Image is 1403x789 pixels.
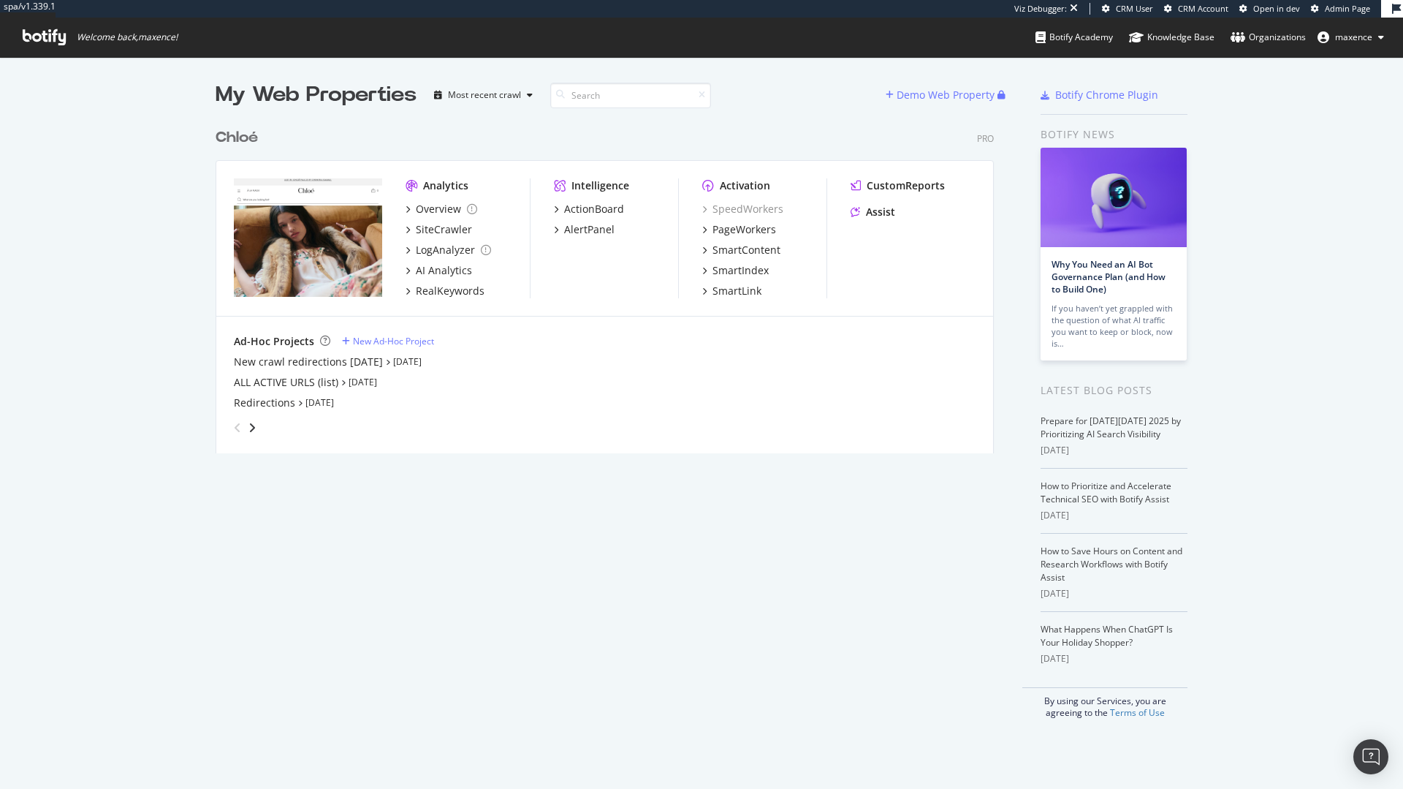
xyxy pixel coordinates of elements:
div: Latest Blog Posts [1041,382,1187,399]
a: Terms of Use [1110,706,1165,719]
a: ActionBoard [554,202,624,216]
div: If you haven’t yet grappled with the question of what AI traffic you want to keep or block, now is… [1052,303,1176,350]
div: By using our Services, you are agreeing to the [1022,687,1187,719]
a: Knowledge Base [1129,18,1214,57]
a: Demo Web Property [886,88,997,101]
div: AI Analytics [416,263,472,278]
a: Botify Chrome Plugin [1041,88,1158,102]
div: SmartIndex [712,263,769,278]
a: Organizations [1231,18,1306,57]
button: Most recent crawl [428,83,539,107]
div: Overview [416,202,461,216]
input: Search [550,83,711,108]
a: Chloé [216,127,264,148]
a: CRM User [1102,3,1153,15]
div: CustomReports [867,178,945,193]
div: Analytics [423,178,468,193]
a: How to Save Hours on Content and Research Workflows with Botify Assist [1041,545,1182,584]
a: New Ad-Hoc Project [342,335,434,347]
div: Organizations [1231,30,1306,45]
div: ActionBoard [564,202,624,216]
a: Open in dev [1239,3,1300,15]
a: SmartLink [702,284,761,298]
span: CRM User [1116,3,1153,14]
a: What Happens When ChatGPT Is Your Holiday Shopper? [1041,623,1173,649]
span: Admin Page [1325,3,1370,14]
a: [DATE] [349,376,377,388]
span: CRM Account [1178,3,1228,14]
a: Redirections [234,396,295,410]
a: Botify Academy [1035,18,1113,57]
div: Most recent crawl [448,91,521,99]
div: Open Intercom Messenger [1353,739,1388,774]
a: Assist [851,205,895,219]
div: AlertPanel [564,222,615,237]
div: angle-right [247,420,257,435]
a: [DATE] [305,396,334,409]
a: LogAnalyzer [406,243,491,257]
div: New Ad-Hoc Project [353,335,434,347]
span: Welcome back, maxence ! [77,31,178,43]
div: SiteCrawler [416,222,472,237]
div: [DATE] [1041,587,1187,600]
a: PageWorkers [702,222,776,237]
a: RealKeywords [406,284,484,298]
a: AlertPanel [554,222,615,237]
div: Intelligence [571,178,629,193]
button: maxence [1306,26,1396,49]
div: Demo Web Property [897,88,995,102]
a: Prepare for [DATE][DATE] 2025 by Prioritizing AI Search Visibility [1041,415,1181,440]
a: SpeedWorkers [702,202,783,216]
div: Botify news [1041,127,1187,143]
a: AI Analytics [406,263,472,278]
a: New crawl redirections [DATE] [234,355,383,369]
div: Activation [720,178,770,193]
div: Ad-Hoc Projects [234,334,314,349]
div: [DATE] [1041,652,1187,665]
a: Admin Page [1311,3,1370,15]
img: Why You Need an AI Bot Governance Plan (and How to Build One) [1041,148,1187,247]
img: www.chloe.com [234,178,382,297]
div: LogAnalyzer [416,243,475,257]
div: Pro [977,132,994,145]
a: SmartContent [702,243,780,257]
div: Assist [866,205,895,219]
a: SmartIndex [702,263,769,278]
a: SiteCrawler [406,222,472,237]
div: Botify Chrome Plugin [1055,88,1158,102]
span: Open in dev [1253,3,1300,14]
div: [DATE] [1041,509,1187,522]
div: PageWorkers [712,222,776,237]
div: SmartLink [712,284,761,298]
a: CRM Account [1164,3,1228,15]
div: RealKeywords [416,284,484,298]
div: angle-left [228,416,247,439]
span: maxence [1335,31,1372,43]
div: Viz Debugger: [1014,3,1067,15]
div: Chloé [216,127,258,148]
a: How to Prioritize and Accelerate Technical SEO with Botify Assist [1041,480,1171,505]
a: [DATE] [393,355,422,368]
a: CustomReports [851,178,945,193]
a: Overview [406,202,477,216]
a: Why You Need an AI Bot Governance Plan (and How to Build One) [1052,258,1166,295]
a: ALL ACTIVE URLS (list) [234,375,338,390]
div: SmartContent [712,243,780,257]
div: grid [216,110,1005,453]
button: Demo Web Property [886,83,997,107]
div: Botify Academy [1035,30,1113,45]
div: [DATE] [1041,444,1187,457]
div: My Web Properties [216,80,417,110]
div: Knowledge Base [1129,30,1214,45]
